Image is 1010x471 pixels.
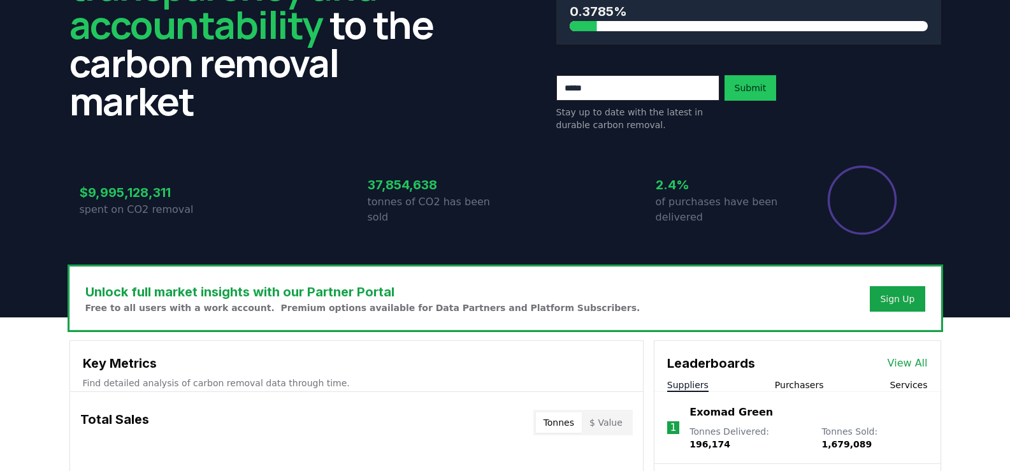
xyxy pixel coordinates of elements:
[689,405,773,420] a: Exomad Green
[888,356,928,371] a: View All
[670,420,676,435] p: 1
[536,412,582,433] button: Tonnes
[890,379,927,391] button: Services
[821,439,872,449] span: 1,679,089
[582,412,630,433] button: $ Value
[667,379,709,391] button: Suppliers
[570,2,928,21] h3: 0.3785%
[83,377,630,389] p: Find detailed analysis of carbon removal data through time.
[80,183,217,202] h3: $9,995,128,311
[368,175,505,194] h3: 37,854,638
[656,175,793,194] h3: 2.4%
[826,164,898,236] div: Percentage of sales delivered
[83,354,630,373] h3: Key Metrics
[85,301,640,314] p: Free to all users with a work account. Premium options available for Data Partners and Platform S...
[821,425,927,451] p: Tonnes Sold :
[85,282,640,301] h3: Unlock full market insights with our Partner Portal
[667,354,755,373] h3: Leaderboards
[556,106,719,131] p: Stay up to date with the latest in durable carbon removal.
[656,194,793,225] p: of purchases have been delivered
[689,425,809,451] p: Tonnes Delivered :
[80,202,217,217] p: spent on CO2 removal
[775,379,824,391] button: Purchasers
[880,293,914,305] a: Sign Up
[80,410,149,435] h3: Total Sales
[689,439,730,449] span: 196,174
[368,194,505,225] p: tonnes of CO2 has been sold
[725,75,777,101] button: Submit
[870,286,925,312] button: Sign Up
